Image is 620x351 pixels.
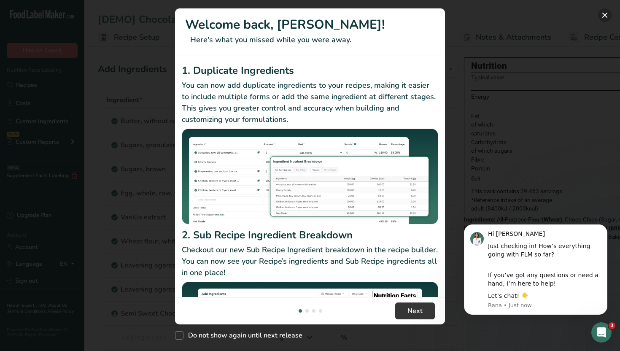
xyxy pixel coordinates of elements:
span: 3 [609,322,615,329]
p: Here's what you missed while you were away. [185,34,435,46]
img: Duplicate Ingredients [182,129,438,224]
button: Next [395,302,435,319]
p: You can now add duplicate ingredients to your recipes, making it easier to include multiple forms... [182,80,438,125]
p: Checkout our new Sub Recipe Ingredient breakdown in the recipe builder. You can now see your Reci... [182,244,438,278]
h2: 2. Sub Recipe Ingredient Breakdown [182,227,438,243]
iframe: Intercom live chat [591,322,612,343]
h2: 1. Duplicate Ingredients [182,63,438,78]
span: Next [407,306,423,316]
span: Do not show again until next release [183,331,302,340]
iframe: Intercom notifications message [451,212,620,328]
h1: Welcome back, [PERSON_NAME]! [185,15,435,34]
